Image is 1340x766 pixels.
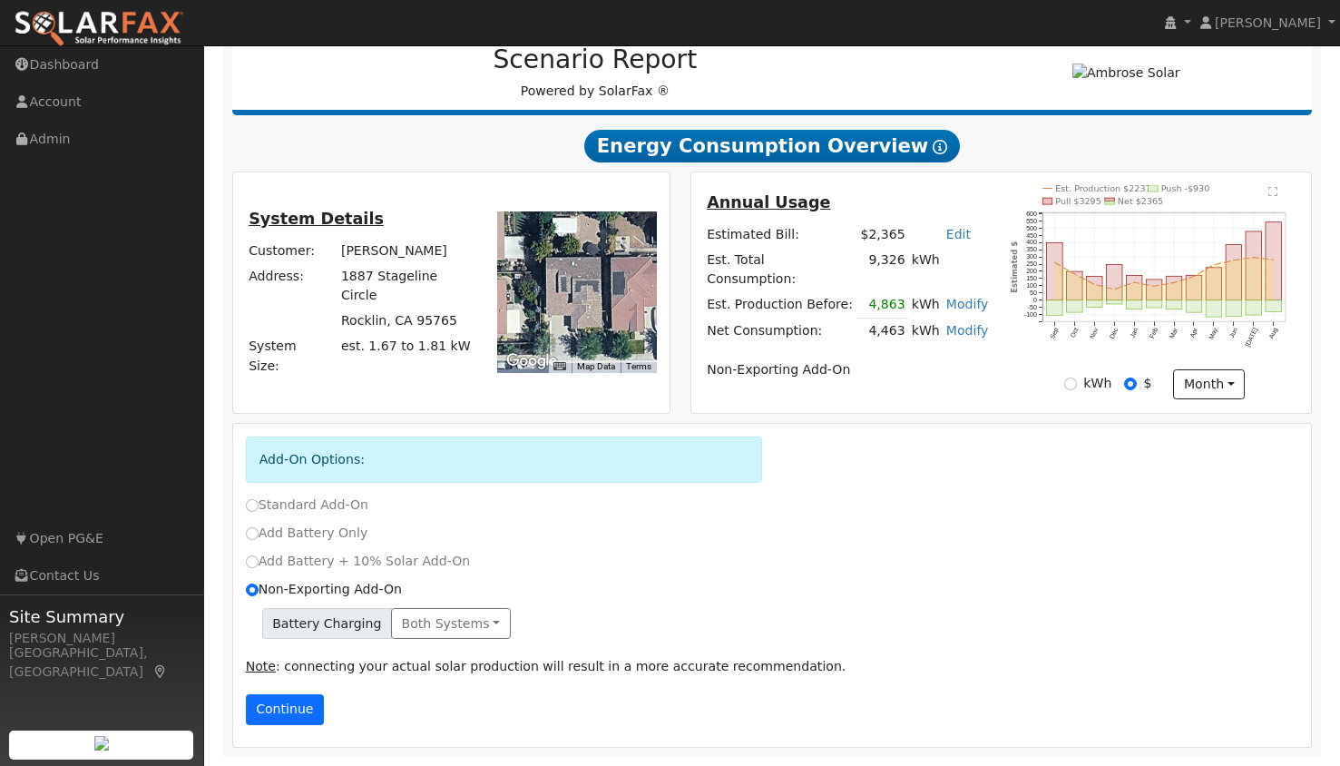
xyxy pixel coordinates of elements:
[1213,263,1216,266] circle: onclick=""
[1026,268,1037,274] text: 200
[1113,289,1116,291] circle: onclick=""
[246,555,259,568] input: Add Battery + 10% Solar Add-On
[9,604,194,629] span: Site Summary
[1133,281,1136,284] circle: onclick=""
[1245,327,1260,349] text: [DATE]
[1089,327,1100,340] text: Nov
[337,334,477,378] td: System Size
[1173,369,1245,400] button: month
[933,140,947,154] i: Show Help
[1024,311,1037,318] text: -100
[246,580,402,599] label: Non-Exporting Add-On
[1266,222,1282,300] rect: onclick=""
[250,44,940,75] h2: Scenario Report
[1253,256,1256,259] circle: onclick=""
[1026,218,1037,224] text: 550
[1026,211,1037,217] text: 600
[1049,327,1061,340] text: Sep
[908,292,943,319] td: kWh
[246,437,763,483] div: Add-On Options:
[704,292,857,319] td: Est. Production Before:
[337,264,477,309] td: 1887 Stageline Circle
[246,334,338,378] td: System Size:
[262,608,392,639] span: Battery Charging
[341,339,471,353] span: est. 1.67 to 1.81 kW
[1073,273,1076,276] circle: onclick=""
[1087,277,1103,300] rect: onclick=""
[1087,300,1103,308] rect: onclick=""
[577,360,615,373] button: Map Data
[857,221,908,247] td: $2,365
[337,238,477,263] td: [PERSON_NAME]
[1143,374,1151,393] label: $
[1055,183,1150,193] text: Est. Production $2237
[1147,300,1163,308] rect: onclick=""
[9,629,194,648] div: [PERSON_NAME]
[246,264,338,309] td: Address:
[1033,297,1037,303] text: 0
[1127,276,1143,300] rect: onclick=""
[1026,246,1037,252] text: 350
[1266,300,1282,312] rect: onclick=""
[946,323,989,338] a: Modify
[246,499,259,512] input: Standard Add-On
[1118,196,1163,206] text: Net $2365
[908,247,992,291] td: kWh
[1169,327,1179,340] text: Mar
[704,221,857,247] td: Estimated Bill:
[1047,300,1063,316] rect: onclick=""
[1147,280,1163,300] rect: onclick=""
[908,318,943,344] td: kWh
[1026,260,1037,267] text: 250
[553,360,566,373] button: Keyboard shortcuts
[1166,300,1182,309] rect: onclick=""
[1206,300,1222,317] rect: onclick=""
[1083,374,1111,393] label: kWh
[246,584,259,596] input: Non-Exporting Add-On
[1026,225,1037,231] text: 500
[94,736,109,751] img: retrieve
[246,238,338,263] td: Customer:
[246,524,368,543] label: Add Battery Only
[1070,327,1080,339] text: Oct
[707,193,830,211] u: Annual Usage
[704,318,857,344] td: Net Consumption:
[1053,261,1056,264] circle: onclick=""
[502,349,562,373] a: Open this area in Google Maps (opens a new window)
[1186,300,1202,312] rect: onclick=""
[1028,304,1037,310] text: -50
[1268,327,1280,340] text: Aug
[1064,378,1077,390] input: kWh
[152,664,169,679] a: Map
[1268,186,1277,197] text: 
[1026,232,1037,239] text: 450
[1107,265,1123,300] rect: onclick=""
[246,659,846,673] span: : connecting your actual solar production will result in a more accurate recommendation.
[1188,327,1199,339] text: Apr
[1026,275,1037,281] text: 150
[1010,241,1019,293] text: Estimated $
[246,694,324,725] button: Continue
[1149,327,1159,339] text: Feb
[857,292,908,319] td: 4,863
[1093,283,1096,286] circle: onclick=""
[1226,245,1242,300] rect: onclick=""
[9,643,194,682] div: [GEOGRAPHIC_DATA], [GEOGRAPHIC_DATA]
[1246,231,1262,300] rect: onclick=""
[1047,243,1063,300] rect: onclick=""
[14,10,184,48] img: SolarFax
[1026,282,1037,289] text: 100
[1129,327,1139,339] text: Jan
[246,496,368,515] label: Standard Add-On
[1067,300,1083,312] rect: onclick=""
[1206,268,1222,300] rect: onclick=""
[249,210,384,228] u: System Details
[1026,240,1037,246] text: 400
[1208,327,1219,341] text: May
[1109,327,1120,340] text: Dec
[246,659,276,673] u: Note
[1124,378,1137,390] input: $
[246,552,471,571] label: Add Battery + 10% Solar Add-On
[1233,259,1236,261] circle: onclick=""
[704,357,992,382] td: Non-Exporting Add-On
